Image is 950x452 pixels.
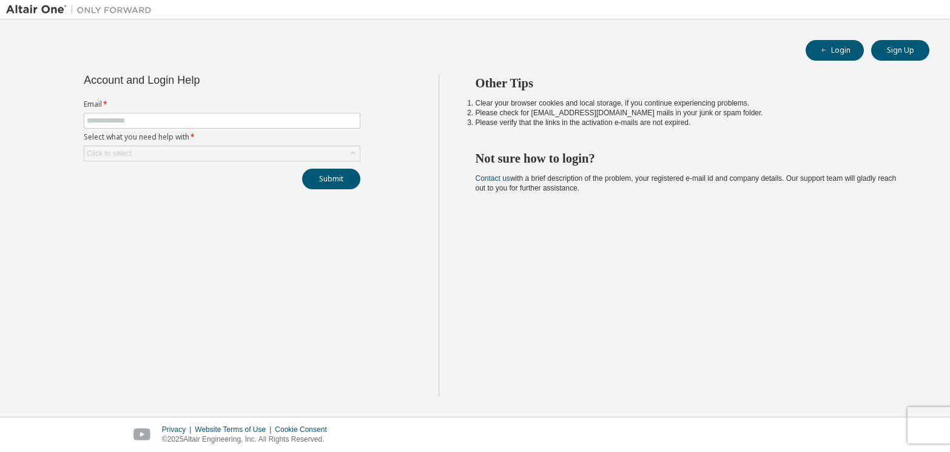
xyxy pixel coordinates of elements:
p: © 2025 Altair Engineering, Inc. All Rights Reserved. [162,434,334,445]
li: Please check for [EMAIL_ADDRESS][DOMAIN_NAME] mails in your junk or spam folder. [476,108,908,118]
span: with a brief description of the problem, your registered e-mail id and company details. Our suppo... [476,174,897,192]
li: Please verify that the links in the activation e-mails are not expired. [476,118,908,127]
div: Click to select [84,146,360,161]
a: Contact us [476,174,510,183]
label: Select what you need help with [84,132,360,142]
div: Website Terms of Use [195,425,275,434]
div: Privacy [162,425,195,434]
button: Submit [302,169,360,189]
img: Altair One [6,4,158,16]
li: Clear your browser cookies and local storage, if you continue experiencing problems. [476,98,908,108]
button: Sign Up [871,40,929,61]
div: Account and Login Help [84,75,305,85]
div: Click to select [87,149,132,158]
button: Login [806,40,864,61]
img: youtube.svg [133,428,151,441]
div: Cookie Consent [275,425,334,434]
label: Email [84,100,360,109]
h2: Not sure how to login? [476,150,908,166]
h2: Other Tips [476,75,908,91]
